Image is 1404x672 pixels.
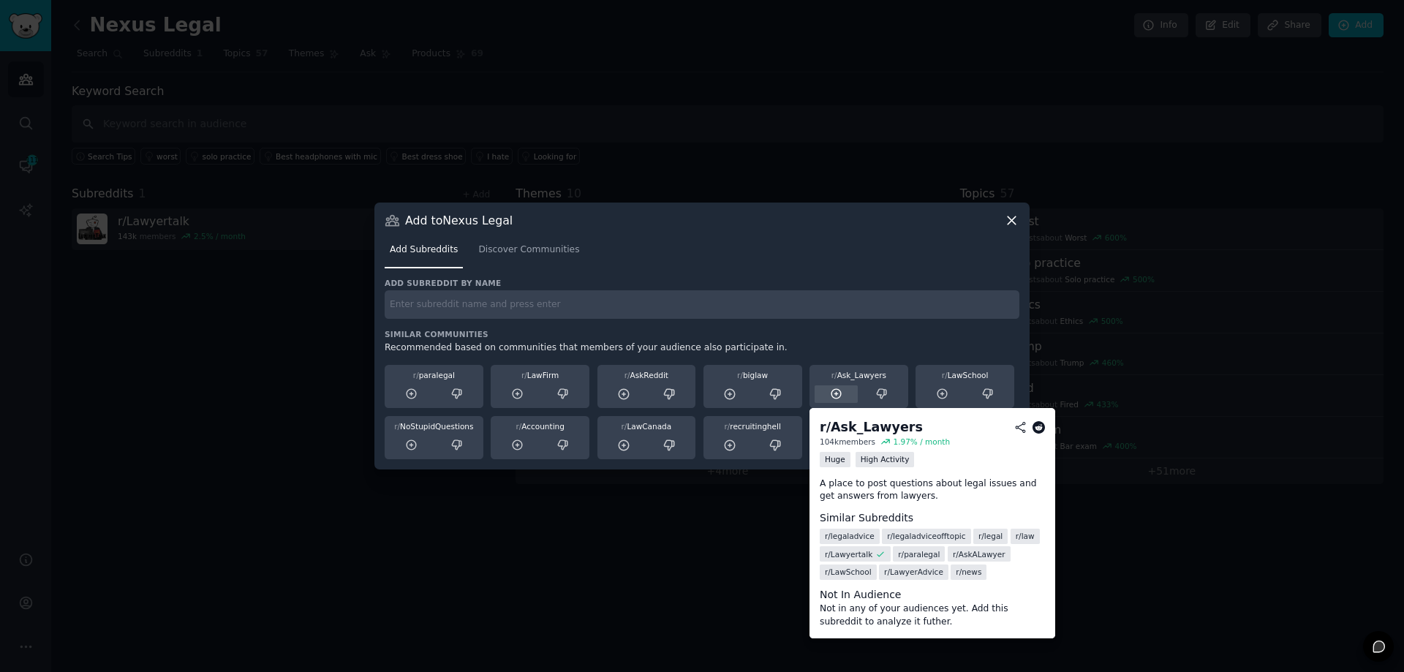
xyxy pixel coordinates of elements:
[478,243,579,257] span: Discover Communities
[820,477,1045,503] p: A place to post questions about legal issues and get answers from lawyers.
[820,437,875,447] div: 104k members
[709,421,797,431] div: recruitinghell
[884,567,943,577] span: r/ LawyerAdvice
[921,370,1009,380] div: LawSchool
[737,371,743,380] span: r/
[385,290,1019,319] input: Enter subreddit name and press enter
[978,531,1003,541] span: r/ legal
[1016,531,1035,541] span: r/ law
[709,370,797,380] div: biglaw
[496,370,584,380] div: LawFirm
[898,549,940,559] span: r/ paralegal
[516,422,521,431] span: r/
[953,549,1005,559] span: r/ AskALawyer
[473,238,584,268] a: Discover Communities
[815,370,903,380] div: Ask_Lawyers
[385,329,1019,339] h3: Similar Communities
[825,531,875,541] span: r/ legaladvice
[521,371,527,380] span: r/
[820,587,1045,603] dt: Not In Audience
[622,422,627,431] span: r/
[820,603,1045,628] dd: Not in any of your audiences yet. Add this subreddit to analyze it futher.
[413,371,419,380] span: r/
[820,510,1045,526] dt: Similar Subreddits
[390,370,478,380] div: paralegal
[820,452,850,467] div: Huge
[825,567,872,577] span: r/ LawSchool
[603,421,691,431] div: LawCanada
[624,371,630,380] span: r/
[856,452,915,467] div: High Activity
[887,531,965,541] span: r/ legaladviceofftopic
[405,213,513,228] h3: Add to Nexus Legal
[942,371,948,380] span: r/
[820,418,923,437] div: r/ Ask_Lawyers
[390,243,458,257] span: Add Subreddits
[724,422,730,431] span: r/
[893,437,950,447] div: 1.97 % / month
[496,421,584,431] div: Accounting
[385,278,1019,288] h3: Add subreddit by name
[603,370,691,380] div: AskReddit
[825,549,872,559] span: r/ Lawyertalk
[956,567,981,577] span: r/ news
[831,371,837,380] span: r/
[385,238,463,268] a: Add Subreddits
[390,421,478,431] div: NoStupidQuestions
[394,422,400,431] span: r/
[385,341,1019,355] div: Recommended based on communities that members of your audience also participate in.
